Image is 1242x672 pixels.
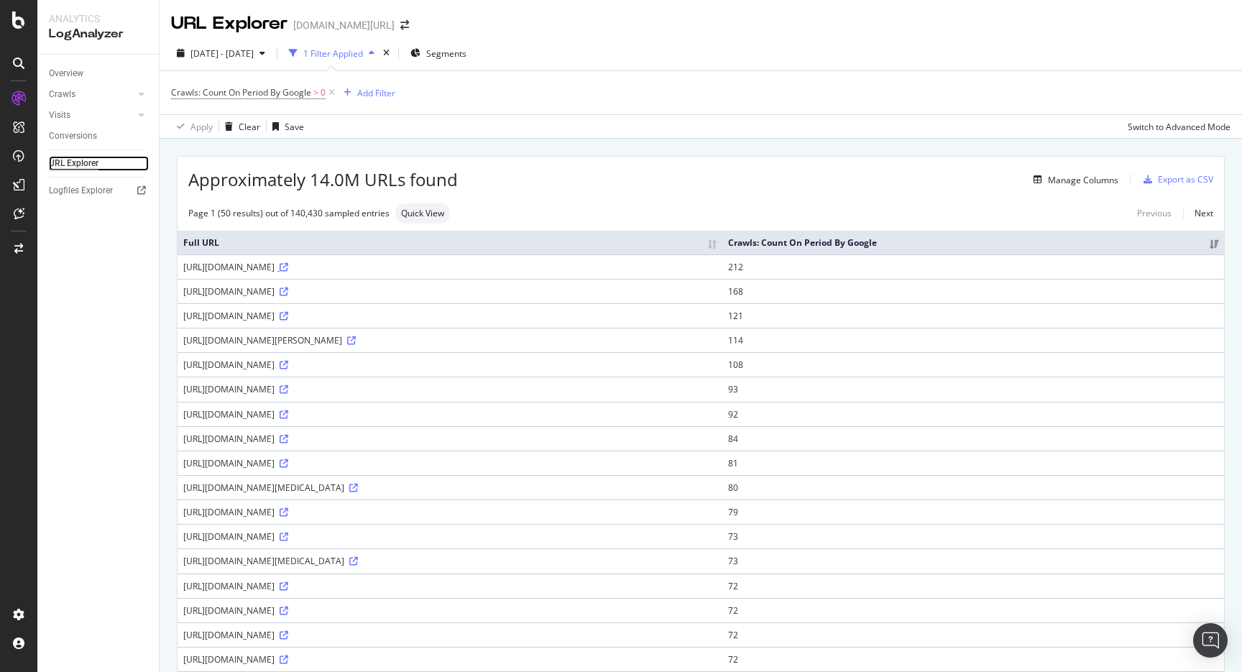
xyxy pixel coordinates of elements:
div: Visits [49,108,70,123]
div: Export as CSV [1158,173,1213,185]
div: Logfiles Explorer [49,183,113,198]
div: Overview [49,66,83,81]
div: [DOMAIN_NAME][URL] [293,18,395,32]
button: Export as CSV [1138,168,1213,191]
div: Clear [239,121,260,133]
button: 1 Filter Applied [283,42,380,65]
td: 212 [722,254,1224,279]
button: Manage Columns [1028,171,1118,188]
div: URL Explorer [49,156,98,171]
div: Add Filter [357,87,395,99]
button: Add Filter [338,84,395,101]
button: Clear [219,115,260,138]
div: Crawls [49,87,75,102]
div: 1 Filter Applied [303,47,363,60]
td: 73 [722,524,1224,548]
div: [URL][DOMAIN_NAME] [183,433,717,445]
div: [URL][DOMAIN_NAME] [183,653,717,666]
div: Page 1 (50 results) out of 140,430 sampled entries [188,207,390,219]
a: Logfiles Explorer [49,183,149,198]
div: [URL][DOMAIN_NAME] [183,285,717,298]
button: [DATE] - [DATE] [171,42,271,65]
div: [URL][DOMAIN_NAME] [183,506,717,518]
button: Apply [171,115,213,138]
div: Manage Columns [1048,174,1118,186]
div: Save [285,121,304,133]
a: Visits [49,108,134,123]
div: Analytics [49,11,147,26]
td: 72 [722,622,1224,647]
button: Segments [405,42,472,65]
td: 79 [722,500,1224,524]
a: Crawls [49,87,134,102]
span: Approximately 14.0M URLs found [188,167,458,192]
td: 93 [722,377,1224,401]
div: [URL][DOMAIN_NAME][PERSON_NAME] [183,334,717,346]
div: arrow-right-arrow-left [400,20,409,30]
th: Crawls: Count On Period By Google: activate to sort column ascending [722,231,1224,254]
span: 0 [321,83,326,103]
td: 72 [722,647,1224,671]
span: Crawls: Count On Period By Google [171,86,311,98]
div: neutral label [395,203,450,224]
span: [DATE] - [DATE] [190,47,254,60]
div: [URL][DOMAIN_NAME] [183,310,717,322]
a: Overview [49,66,149,81]
a: URL Explorer [49,156,149,171]
button: Save [267,115,304,138]
span: Quick View [401,209,444,218]
div: [URL][DOMAIN_NAME] [183,580,717,592]
span: Segments [426,47,466,60]
div: [URL][DOMAIN_NAME] [183,408,717,420]
span: > [313,86,318,98]
a: Next [1183,203,1213,224]
td: 92 [722,402,1224,426]
td: 121 [722,303,1224,328]
div: Apply [190,121,213,133]
div: [URL][DOMAIN_NAME] [183,604,717,617]
td: 81 [722,451,1224,475]
td: 73 [722,548,1224,573]
td: 114 [722,328,1224,352]
a: Conversions [49,129,149,144]
div: [URL][DOMAIN_NAME] [183,359,717,371]
div: [URL][DOMAIN_NAME] [183,457,717,469]
div: LogAnalyzer [49,26,147,42]
div: [URL][DOMAIN_NAME] [183,261,717,273]
div: [URL][DOMAIN_NAME][MEDICAL_DATA] [183,555,717,567]
div: URL Explorer [171,11,287,36]
div: Switch to Advanced Mode [1128,121,1230,133]
div: Open Intercom Messenger [1193,623,1228,658]
button: Switch to Advanced Mode [1122,115,1230,138]
th: Full URL: activate to sort column ascending [178,231,722,254]
td: 84 [722,426,1224,451]
td: 80 [722,475,1224,500]
td: 168 [722,279,1224,303]
div: [URL][DOMAIN_NAME] [183,530,717,543]
div: times [380,46,392,60]
td: 72 [722,574,1224,598]
td: 108 [722,352,1224,377]
td: 72 [722,598,1224,622]
div: [URL][DOMAIN_NAME][MEDICAL_DATA] [183,482,717,494]
div: Conversions [49,129,97,144]
div: [URL][DOMAIN_NAME] [183,383,717,395]
div: [URL][DOMAIN_NAME] [183,629,717,641]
